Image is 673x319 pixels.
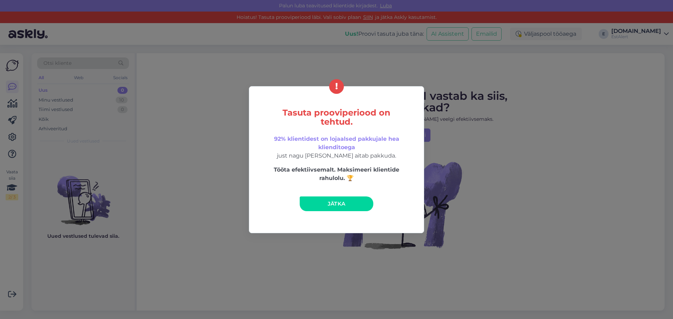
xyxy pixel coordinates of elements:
span: 92% klientidest on lojaalsed pakkujale hea klienditoega [274,136,399,151]
p: Tööta efektiivsemalt. Maksimeeri klientide rahulolu. 🏆 [264,166,409,182]
h5: Tasuta prooviperiood on tehtud. [264,108,409,126]
p: just nagu [PERSON_NAME] aitab pakkuda. [264,135,409,160]
span: Jätka [328,200,346,207]
a: Jätka [300,196,373,211]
